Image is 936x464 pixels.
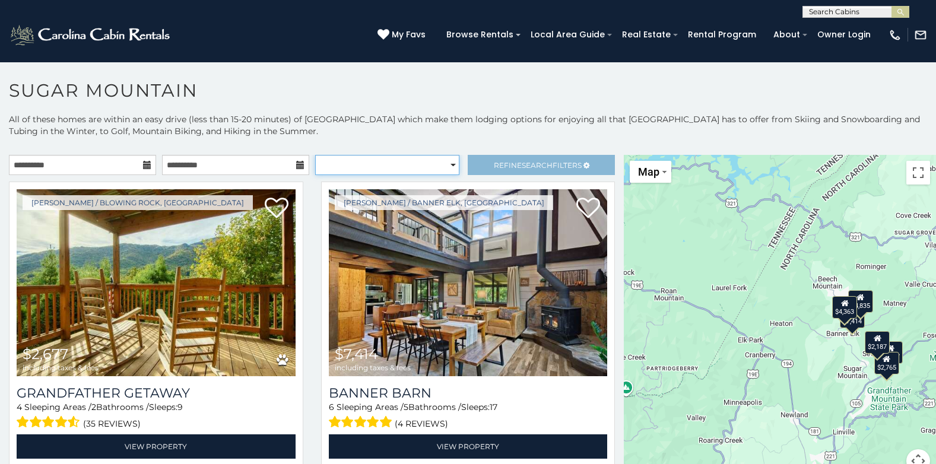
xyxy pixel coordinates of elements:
[865,331,890,354] div: $2,187
[682,26,762,44] a: Rental Program
[335,195,553,210] a: [PERSON_NAME] / Banner Elk, [GEOGRAPHIC_DATA]
[335,364,411,371] span: including taxes & fees
[468,155,615,175] a: RefineSearchFilters
[17,385,296,401] a: Grandfather Getaway
[848,290,873,313] div: $4,835
[9,23,173,47] img: White-1-2.png
[329,401,608,431] div: Sleeping Areas / Bathrooms / Sleeps:
[395,416,448,431] span: (4 reviews)
[906,161,930,185] button: Toggle fullscreen view
[17,402,22,412] span: 4
[17,189,296,376] img: Grandfather Getaway
[874,352,899,374] div: $2,765
[914,28,927,42] img: mail-regular-white.png
[404,402,408,412] span: 5
[525,26,611,44] a: Local Area Guide
[23,345,68,363] span: $2,677
[23,195,253,210] a: [PERSON_NAME] / Blowing Rock, [GEOGRAPHIC_DATA]
[329,385,608,401] a: Banner Barn
[329,434,608,459] a: View Property
[576,196,600,221] a: Add to favorites
[440,26,519,44] a: Browse Rentals
[889,28,902,42] img: phone-regular-white.png
[616,26,677,44] a: Real Estate
[83,416,141,431] span: (35 reviews)
[17,434,296,459] a: View Property
[377,28,429,42] a: My Favs
[833,296,858,319] div: $4,363
[490,402,497,412] span: 17
[811,26,877,44] a: Owner Login
[17,189,296,376] a: Grandfather Getaway $2,677 including taxes & fees
[767,26,806,44] a: About
[522,161,553,170] span: Search
[329,189,608,376] img: Banner Barn
[91,402,96,412] span: 2
[329,189,608,376] a: Banner Barn $7,414 including taxes & fees
[265,196,288,221] a: Add to favorites
[878,341,903,364] div: $2,677
[329,402,334,412] span: 6
[177,402,183,412] span: 9
[335,345,378,363] span: $7,414
[23,364,99,371] span: including taxes & fees
[494,161,582,170] span: Refine Filters
[392,28,426,41] span: My Favs
[17,401,296,431] div: Sleeping Areas / Bathrooms / Sleeps:
[630,161,671,183] button: Change map style
[638,166,659,178] span: Map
